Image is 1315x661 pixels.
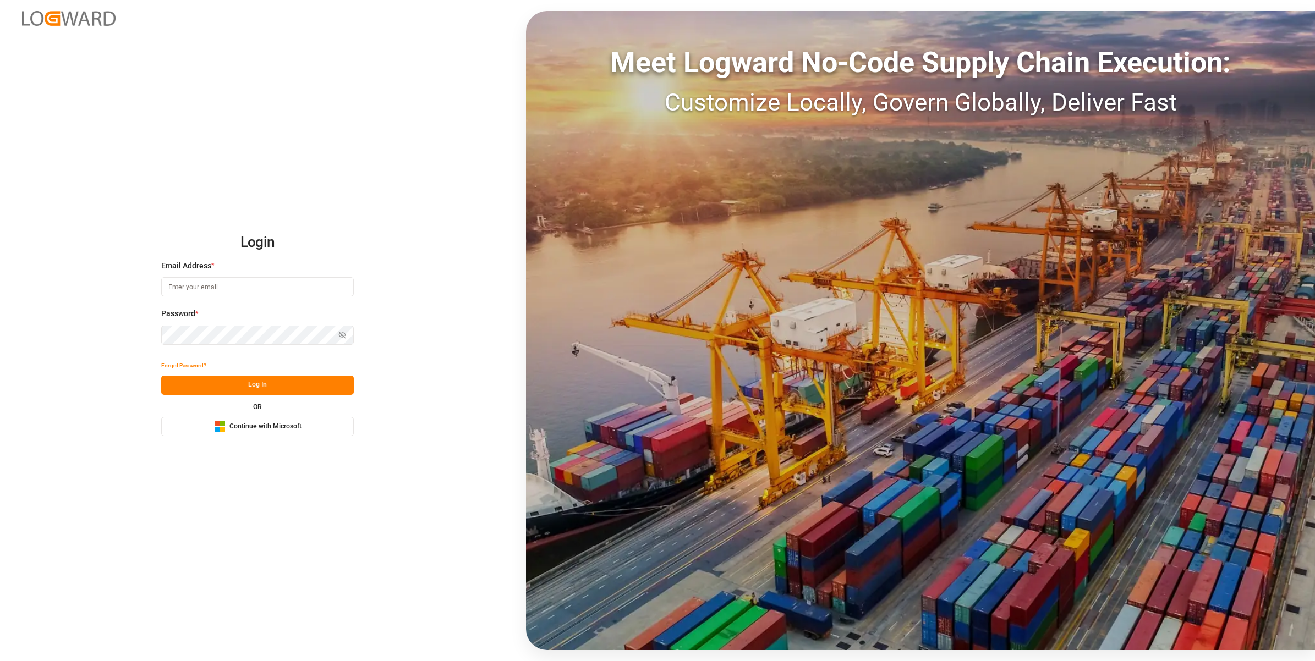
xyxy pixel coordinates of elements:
h2: Login [161,225,354,260]
button: Log In [161,376,354,395]
button: Forgot Password? [161,356,206,376]
input: Enter your email [161,277,354,296]
span: Password [161,308,195,320]
span: Continue with Microsoft [229,422,302,432]
img: Logward_new_orange.png [22,11,116,26]
div: Meet Logward No-Code Supply Chain Execution: [526,41,1315,84]
span: Email Address [161,260,211,272]
small: OR [253,404,262,410]
button: Continue with Microsoft [161,417,354,436]
div: Customize Locally, Govern Globally, Deliver Fast [526,84,1315,120]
